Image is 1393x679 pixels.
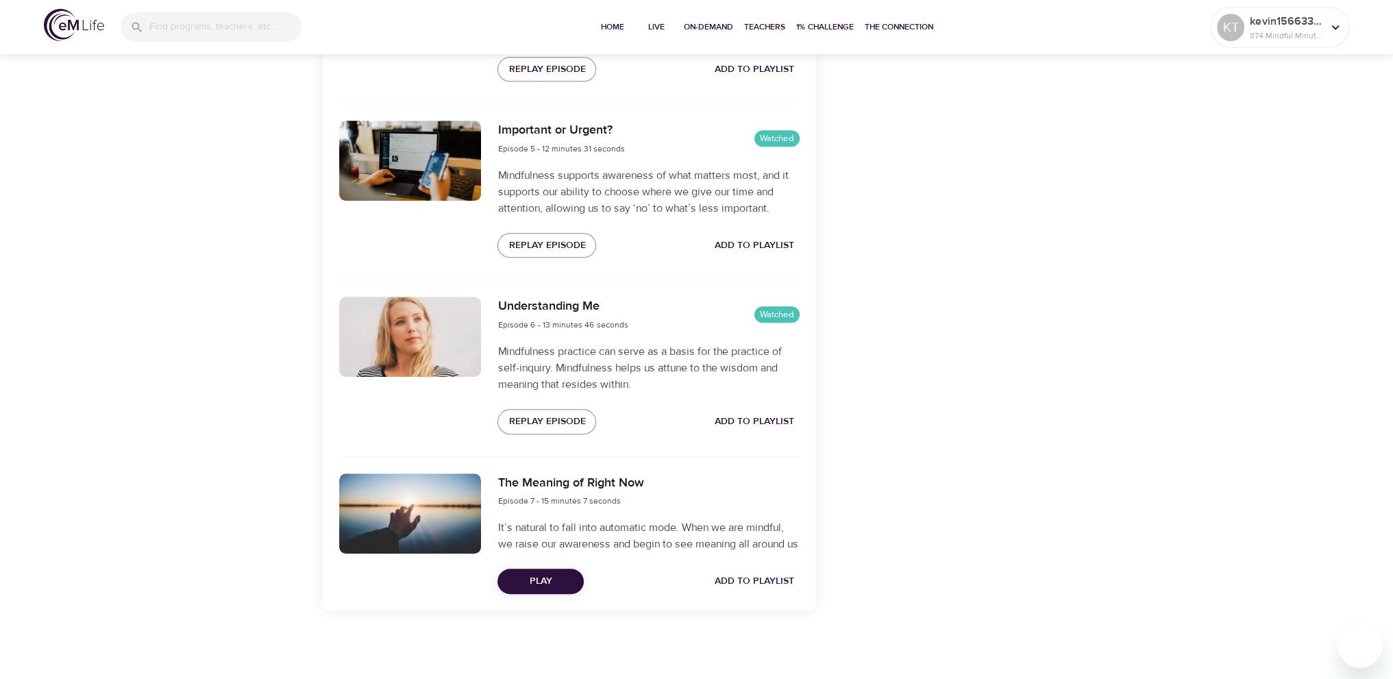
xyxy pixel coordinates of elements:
[709,57,800,82] button: Add to Playlist
[1217,14,1244,41] div: KT
[497,409,596,434] button: Replay Episode
[715,61,794,78] span: Add to Playlist
[796,20,854,34] span: 1% Challenge
[744,20,785,34] span: Teachers
[497,143,624,154] span: Episode 5 - 12 minutes 31 seconds
[709,233,800,258] button: Add to Playlist
[1250,29,1322,42] p: 874 Mindful Minutes
[754,308,800,321] span: Watched
[497,167,799,217] p: Mindfulness supports awareness of what matters most, and it supports our ability to choose where ...
[497,343,799,393] p: Mindfulness practice can serve as a basis for the practice of self-inquiry. Mindfulness helps us ...
[508,573,573,590] span: Play
[497,495,620,506] span: Episode 7 - 15 minutes 7 seconds
[640,20,673,34] span: Live
[715,413,794,430] span: Add to Playlist
[715,237,794,254] span: Add to Playlist
[497,57,596,82] button: Replay Episode
[684,20,733,34] span: On-Demand
[508,237,585,254] span: Replay Episode
[596,20,629,34] span: Home
[497,297,628,317] h6: Understanding Me
[754,132,800,145] span: Watched
[497,121,624,140] h6: Important or Urgent?
[497,319,628,330] span: Episode 6 - 13 minutes 46 seconds
[497,233,596,258] button: Replay Episode
[865,20,933,34] span: The Connection
[1250,13,1322,29] p: kevin1566334619
[715,573,794,590] span: Add to Playlist
[149,12,301,42] input: Find programs, teachers, etc...
[497,569,584,594] button: Play
[1338,624,1382,668] iframe: Button to launch messaging window
[508,413,585,430] span: Replay Episode
[497,473,643,493] h6: The Meaning of Right Now
[508,61,585,78] span: Replay Episode
[44,9,104,41] img: logo
[497,519,799,552] p: It’s natural to fall into automatic mode. When we are mindful, we raise our awareness and begin t...
[709,409,800,434] button: Add to Playlist
[709,569,800,594] button: Add to Playlist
